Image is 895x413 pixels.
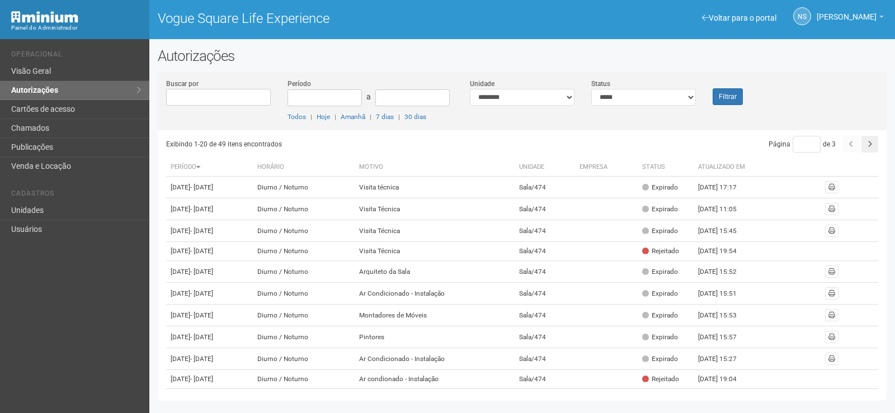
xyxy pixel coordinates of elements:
[515,220,575,242] td: Sala/474
[158,11,514,26] h1: Vogue Square Life Experience
[310,113,312,121] span: |
[355,305,515,326] td: Montadores de Móveis
[253,389,354,408] td: Diurno / Noturno
[317,113,330,121] a: Hoje
[694,370,755,389] td: [DATE] 19:04
[166,305,253,326] td: [DATE]
[642,289,678,298] div: Expirado
[190,375,213,383] span: - [DATE]
[355,220,515,242] td: Visita Técnica
[694,242,755,261] td: [DATE] 19:54
[702,13,776,22] a: Voltar para o portal
[515,242,575,261] td: Sala/474
[253,198,354,220] td: Diurno / Noturno
[642,311,678,320] div: Expirado
[253,261,354,283] td: Diurno / Noturno
[515,348,575,370] td: Sala/474
[515,326,575,348] td: Sala/474
[642,183,678,192] div: Expirado
[515,158,575,177] th: Unidade
[190,355,213,363] span: - [DATE]
[694,389,755,408] td: [DATE] 14:42
[355,242,515,261] td: Visita Técnica
[713,88,743,105] button: Filtrar
[515,177,575,198] td: Sala/474
[370,113,371,121] span: |
[253,158,354,177] th: Horário
[793,7,811,25] a: NS
[166,242,253,261] td: [DATE]
[166,261,253,283] td: [DATE]
[515,389,575,408] td: Sala/474
[166,158,253,177] th: Período
[694,348,755,370] td: [DATE] 15:27
[575,158,638,177] th: Empresa
[355,261,515,283] td: Arquiteto da Sala
[288,79,311,89] label: Período
[166,177,253,198] td: [DATE]
[694,158,755,177] th: Atualizado em
[11,189,141,201] li: Cadastros
[694,326,755,348] td: [DATE] 15:57
[355,198,515,220] td: Visita Técnica
[166,348,253,370] td: [DATE]
[642,374,679,384] div: Rejeitado
[694,220,755,242] td: [DATE] 15:45
[11,50,141,62] li: Operacional
[515,198,575,220] td: Sala/474
[355,326,515,348] td: Pintores
[515,283,575,305] td: Sala/474
[166,220,253,242] td: [DATE]
[335,113,336,121] span: |
[253,242,354,261] td: Diurno / Noturno
[11,23,141,33] div: Painel do Administrador
[190,183,213,191] span: - [DATE]
[253,305,354,326] td: Diurno / Noturno
[642,246,679,256] div: Rejeitado
[166,389,253,408] td: [DATE]
[694,261,755,283] td: [DATE] 15:52
[253,283,354,305] td: Diurno / Noturno
[288,113,306,121] a: Todos
[694,198,755,220] td: [DATE] 11:05
[166,370,253,389] td: [DATE]
[190,333,213,341] span: - [DATE]
[190,311,213,319] span: - [DATE]
[253,326,354,348] td: Diurno / Noturno
[355,177,515,198] td: Visita técnica
[166,79,199,89] label: Buscar por
[190,227,213,235] span: - [DATE]
[398,113,400,121] span: |
[470,79,494,89] label: Unidade
[642,226,678,236] div: Expirado
[642,267,678,277] div: Expirado
[355,370,515,389] td: Ar condionado - Instalação
[817,14,884,23] a: [PERSON_NAME]
[190,247,213,255] span: - [DATE]
[355,389,515,408] td: Montadores de moveis
[642,354,678,364] div: Expirado
[166,198,253,220] td: [DATE]
[376,113,394,121] a: 7 dias
[190,205,213,213] span: - [DATE]
[253,220,354,242] td: Diurno / Noturno
[355,158,515,177] th: Motivo
[642,333,678,342] div: Expirado
[11,11,78,23] img: Minium
[253,177,354,198] td: Diurno / Noturno
[638,158,694,177] th: Status
[817,2,877,21] span: Nicolle Silva
[769,140,836,148] span: Página de 3
[515,305,575,326] td: Sala/474
[694,305,755,326] td: [DATE] 15:53
[355,283,515,305] td: Ar Condicionado - Instalação
[515,261,575,283] td: Sala/474
[591,79,610,89] label: Status
[190,268,213,276] span: - [DATE]
[166,283,253,305] td: [DATE]
[166,326,253,348] td: [DATE]
[158,48,887,64] h2: Autorizações
[253,370,354,389] td: Diurno / Noturno
[355,348,515,370] td: Ar Condicionado - Instalação
[404,113,426,121] a: 30 dias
